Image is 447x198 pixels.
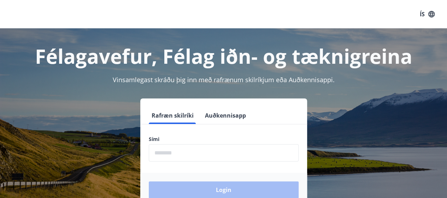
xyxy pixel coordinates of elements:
[8,43,439,69] h1: Félagavefur, Félag iðn- og tæknigreina
[202,107,249,124] button: Auðkennisapp
[113,75,335,84] span: Vinsamlegast skráðu þig inn með rafrænum skilríkjum eða Auðkennisappi.
[149,107,196,124] button: Rafræn skilríki
[149,136,299,143] label: Sími
[416,8,439,21] button: ÍS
